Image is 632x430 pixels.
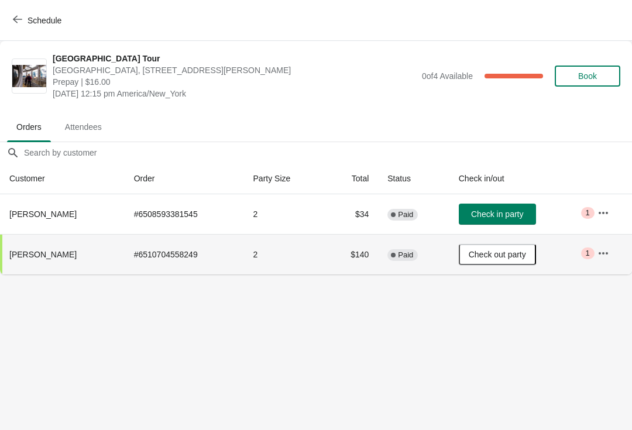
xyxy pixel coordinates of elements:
span: Check in party [471,209,523,219]
button: Check out party [459,244,536,265]
span: [GEOGRAPHIC_DATA] Tour [53,53,416,64]
th: Status [378,163,449,194]
button: Book [555,66,620,87]
td: # 6508593381545 [125,194,244,234]
span: Prepay | $16.00 [53,76,416,88]
th: Order [125,163,244,194]
td: $34 [325,194,378,234]
img: City Hall Tower Tour [12,65,46,88]
button: Schedule [6,10,71,31]
span: [PERSON_NAME] [9,250,77,259]
span: Book [578,71,597,81]
span: 0 of 4 Available [422,71,473,81]
span: Attendees [56,116,111,137]
span: [GEOGRAPHIC_DATA], [STREET_ADDRESS][PERSON_NAME] [53,64,416,76]
span: 1 [586,208,590,218]
td: $140 [325,234,378,274]
span: Paid [398,250,413,260]
span: [PERSON_NAME] [9,209,77,219]
th: Party Size [244,163,325,194]
span: Schedule [28,16,61,25]
span: Orders [7,116,51,137]
span: [DATE] 12:15 pm America/New_York [53,88,416,99]
td: 2 [244,194,325,234]
span: 1 [586,249,590,258]
span: Paid [398,210,413,219]
th: Check in/out [449,163,588,194]
td: # 6510704558249 [125,234,244,274]
button: Check in party [459,204,536,225]
th: Total [325,163,378,194]
input: Search by customer [23,142,632,163]
span: Check out party [469,250,526,259]
td: 2 [244,234,325,274]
